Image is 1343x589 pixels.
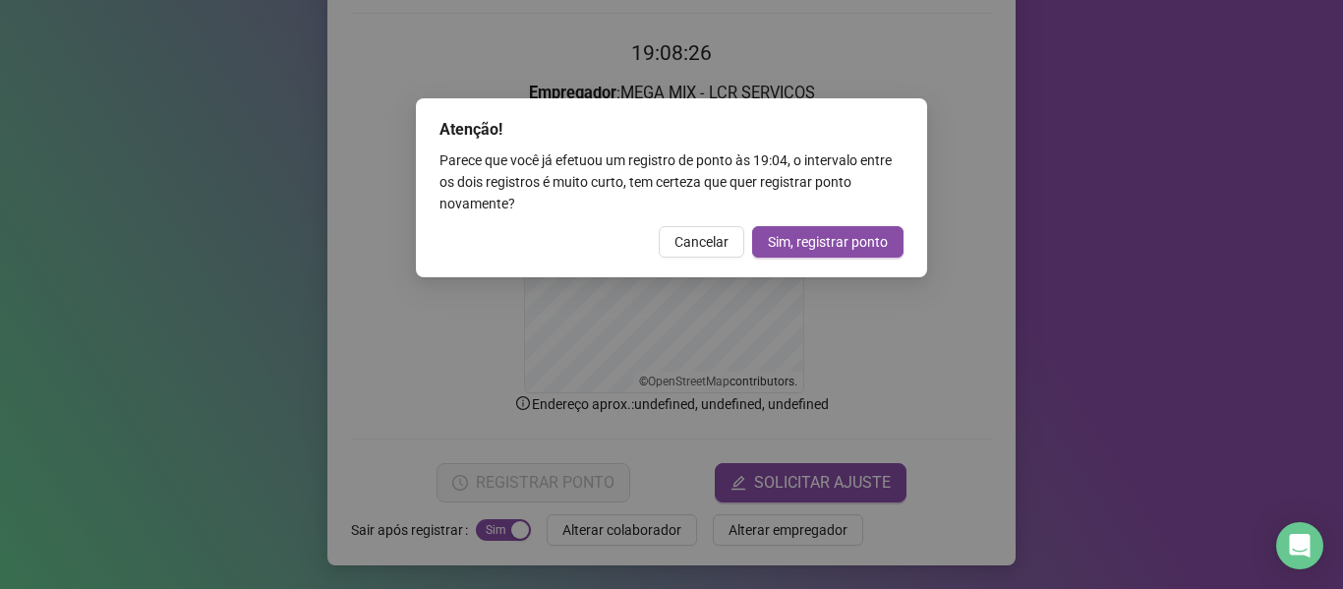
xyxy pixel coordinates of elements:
div: Atenção! [439,118,904,142]
span: Sim, registrar ponto [768,231,888,253]
span: Cancelar [674,231,729,253]
div: Parece que você já efetuou um registro de ponto às 19:04 , o intervalo entre os dois registros é ... [439,149,904,214]
div: Open Intercom Messenger [1276,522,1323,569]
button: Cancelar [659,226,744,258]
button: Sim, registrar ponto [752,226,904,258]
